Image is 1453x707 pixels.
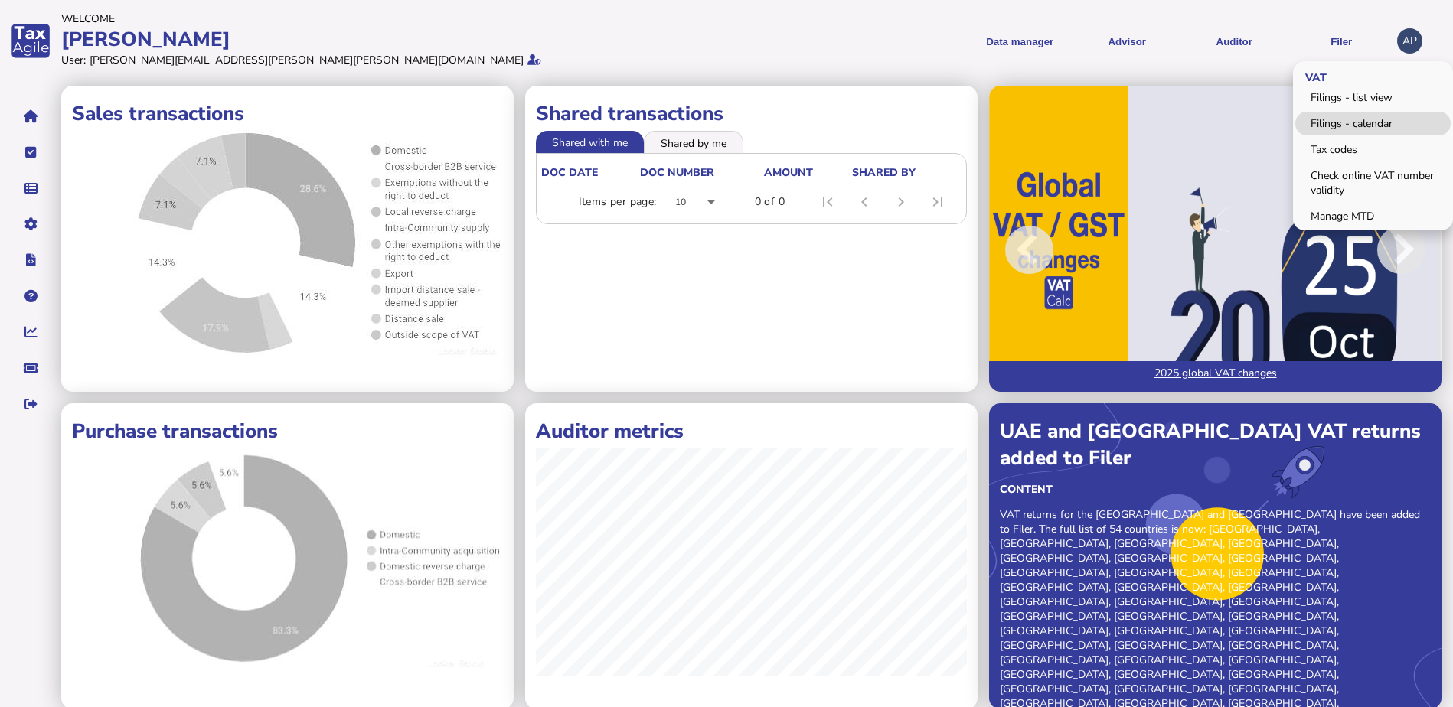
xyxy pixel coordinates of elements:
div: [PERSON_NAME] [61,26,722,53]
button: Next page [883,184,919,220]
li: Shared with me [536,131,644,152]
h1: Auditor metrics [536,418,967,445]
div: UAE and [GEOGRAPHIC_DATA] VAT returns added to Filer [1000,418,1431,471]
div: Amount [764,165,813,180]
a: Tax codes [1295,138,1451,161]
h1: Sales transactions [72,100,503,127]
h1: Purchase transactions [72,418,503,445]
button: Manage settings [15,208,47,240]
li: Shared by me [644,131,743,152]
img: Image for blog post: 2025 global VAT changes [989,86,1442,392]
div: Items per page: [579,194,657,210]
div: shared by [852,165,916,180]
i: Data manager [24,188,38,189]
button: Home [15,100,47,132]
h1: Shared transactions [536,100,967,127]
div: doc number [640,165,762,180]
div: doc number [640,165,714,180]
button: Shows a dropdown of VAT Advisor options [1079,22,1175,60]
a: 2025 global VAT changes [989,361,1442,392]
button: Sign out [15,388,47,420]
span: VAT [1293,58,1334,94]
div: Content [1000,482,1431,497]
iframe: > [72,131,503,387]
button: Data manager [15,172,47,204]
button: First page [809,184,846,220]
div: Welcome [61,11,722,26]
button: Last page [919,184,956,220]
div: Amount [764,165,851,180]
div: 0 of 0 [755,194,785,210]
div: doc date [541,165,638,180]
button: Previous page [846,184,883,220]
button: Developer hub links [15,244,47,276]
button: Insights [15,316,47,348]
button: Filer [1293,22,1389,60]
div: doc date [541,165,598,180]
div: Profile settings [1397,28,1422,54]
a: Filings - calendar [1295,112,1451,135]
button: Shows a dropdown of Data manager options [971,22,1068,60]
button: Previous [989,96,1118,402]
button: Auditor [1186,22,1282,60]
div: [PERSON_NAME][EMAIL_ADDRESS][PERSON_NAME][PERSON_NAME][DOMAIN_NAME] [90,53,524,67]
button: Next [1313,96,1442,402]
a: Check online VAT number validity [1295,164,1451,202]
a: Filings - list view [1295,86,1451,109]
button: Tasks [15,136,47,168]
button: Raise a support ticket [15,352,47,384]
menu: navigate products [730,22,1390,60]
a: Manage MTD [1295,204,1451,228]
button: Help pages [15,280,47,312]
i: Email verified [527,54,541,65]
div: shared by [852,165,959,180]
div: User: [61,53,86,67]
